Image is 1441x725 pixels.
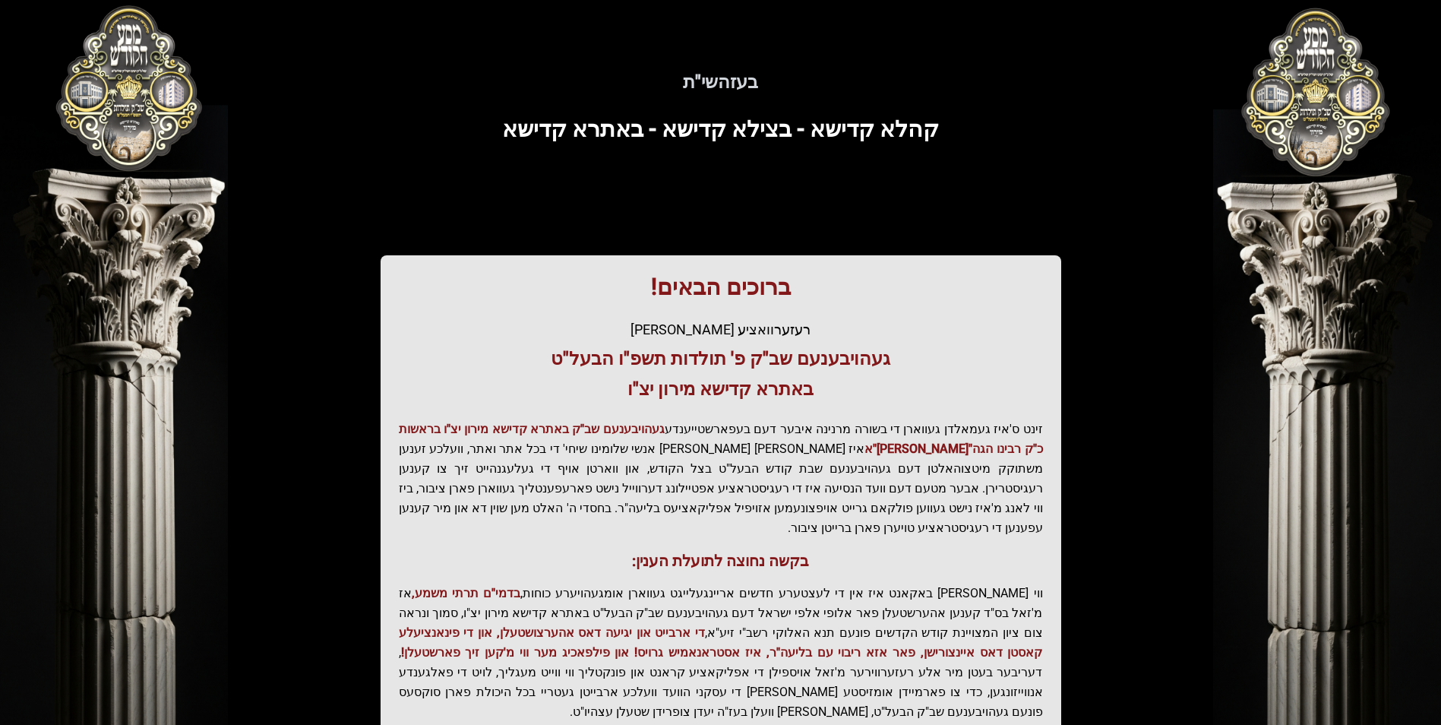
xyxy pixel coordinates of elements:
[399,625,1043,660] span: די ארבייט און יגיעה דאס אהערצושטעלן, און די פינאנציעלע קאסטן דאס איינצורישן, פאר אזא ריבוי עם בלי...
[399,419,1043,538] p: זינט ס'איז געמאלדן געווארן די בשורה מרנינה איבער דעם בעפארשטייענדע איז [PERSON_NAME] [PERSON_NAME...
[399,377,1043,401] h3: באתרא קדישא מירון יצ"ו
[399,550,1043,571] h3: בקשה נחוצה לתועלת הענין:
[259,70,1183,94] h5: בעזהשי"ת
[399,584,1043,722] p: ווי [PERSON_NAME] באקאנט איז אין די לעצטערע חדשים אריינגעלייגט געווארן אומגעהויערע כוחות, אז מ'זא...
[399,347,1043,371] h3: געהויבענעם שב"ק פ' תולדות תשפ"ו הבעל"ט
[399,274,1043,301] h1: ברוכים הבאים!
[399,319,1043,340] div: רעזערוואציע [PERSON_NAME]
[399,422,1043,456] span: געהויבענעם שב"ק באתרא קדישא מירון יצ"ו בראשות כ"ק רבינו הגה"[PERSON_NAME]"א
[412,586,520,600] span: בדמי"ם תרתי משמע,
[502,116,939,142] span: קהלא קדישא - בצילא קדישא - באתרא קדישא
